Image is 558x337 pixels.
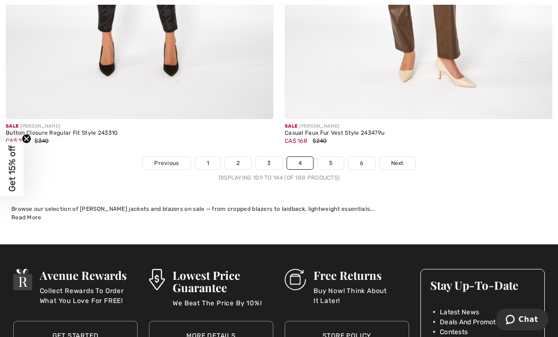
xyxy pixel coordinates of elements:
[40,269,138,281] h3: Avenue Rewards
[149,269,165,290] img: Lowest Price Guarantee
[287,157,313,169] a: 4
[143,157,190,169] a: Previous
[11,214,42,221] span: Read More
[314,269,409,281] h3: Free Returns
[497,309,549,332] iframe: Opens a widget where you can chat to one of our agents
[440,327,468,337] span: Contests
[7,146,17,192] span: Get 15% off
[285,138,307,144] span: CA$ 168
[13,269,32,290] img: Avenue Rewards
[35,138,49,144] span: $340
[391,159,404,167] span: Next
[285,123,552,130] div: [PERSON_NAME]
[430,279,535,291] h3: Stay Up-To-Date
[11,205,547,213] div: Browse our selection of [PERSON_NAME] jackets and blazers on sale — from cropped blazers to laidb...
[285,123,297,129] span: Sale
[380,157,415,169] a: Next
[285,269,306,290] img: Free Returns
[6,123,18,129] span: Sale
[318,157,344,169] a: 5
[256,157,282,169] a: 3
[154,159,179,167] span: Previous
[440,307,479,317] span: Latest News
[285,130,552,137] div: Casual Faux Fur Vest Style 243479u
[6,123,273,130] div: [PERSON_NAME]
[173,269,273,294] h3: Lowest Price Guarantee
[313,138,327,144] span: $240
[6,138,29,144] span: CA$ 238
[314,286,409,305] p: Buy Now! Think About It Later!
[173,298,273,317] p: We Beat The Price By 10%!
[349,157,375,169] a: 6
[6,130,273,137] div: Button Closure Regular Fit Style 243310
[22,134,31,143] button: Close teaser
[225,157,251,169] a: 2
[440,317,509,327] span: Deals And Promotions
[40,286,138,305] p: Collect Rewards To Order What You Love For FREE!
[195,157,220,169] a: 1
